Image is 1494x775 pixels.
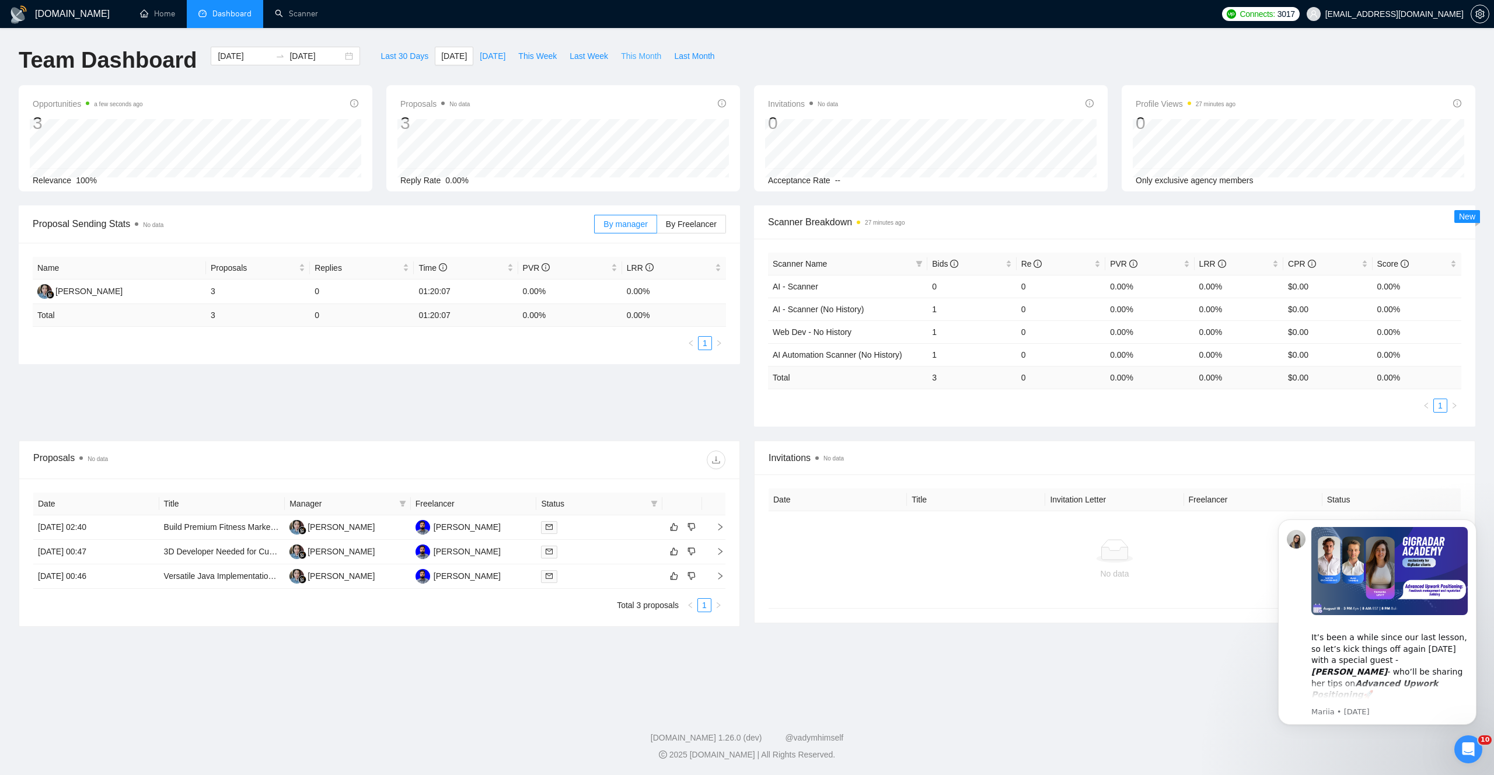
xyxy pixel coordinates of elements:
a: Build Premium Fitness Marketplace (Webflow + Airtable + Memberstack) [164,522,426,532]
a: 3D Developer Needed for Custom 3D Print Product Rendering Software [164,547,424,556]
span: Time [418,263,446,273]
iframe: Intercom live chat [1454,735,1482,763]
span: CPR [1288,259,1315,268]
td: 3D Developer Needed for Custom 3D Print Product Rendering Software [159,540,285,564]
li: Next Page [711,598,725,612]
button: left [1419,399,1433,413]
span: filter [648,495,660,512]
span: info-circle [1085,99,1094,107]
span: right [707,572,724,580]
span: No data [818,101,838,107]
a: 1 [1434,399,1447,412]
a: SL[PERSON_NAME] [289,571,375,580]
button: dislike [685,569,699,583]
img: SL [289,569,304,584]
th: Name [33,257,206,280]
a: AI Automation Scanner (No History) [773,350,902,359]
span: info-circle [439,263,447,271]
div: 3 [400,112,470,134]
a: setting [1471,9,1489,19]
button: Last Week [563,47,615,65]
th: Status [1322,488,1461,511]
td: 3 [927,366,1016,389]
div: [PERSON_NAME] [308,521,375,533]
span: Acceptance Rate [768,176,830,185]
span: Re [1021,259,1042,268]
td: 1 [927,298,1016,320]
span: info-circle [645,263,654,271]
span: like [670,547,678,556]
span: Dashboard [212,9,252,19]
div: No data [778,567,1451,580]
li: 1 [698,336,712,350]
th: Freelancer [411,493,537,515]
img: SL [37,284,52,299]
span: left [1423,402,1430,409]
span: filter [913,255,925,273]
a: HA[PERSON_NAME] [416,522,501,531]
span: info-circle [1308,260,1316,268]
span: info-circle [1401,260,1409,268]
div: 3 [33,112,143,134]
a: Web Dev - No History [773,327,851,337]
span: 100% [76,176,97,185]
time: a few seconds ago [94,101,142,107]
span: This Week [518,50,557,62]
div: [PERSON_NAME] [308,545,375,558]
td: 0 [310,280,414,304]
img: gigradar-bm.png [298,526,306,535]
a: searchScanner [275,9,318,19]
button: setting [1471,5,1489,23]
span: dislike [687,571,696,581]
div: [PERSON_NAME] [434,521,501,533]
a: SL[PERSON_NAME] [37,286,123,295]
td: 01:20:07 [414,280,518,304]
span: -- [835,176,840,185]
img: HA [416,544,430,559]
img: gigradar-bm.png [46,291,54,299]
span: 0.00% [445,176,469,185]
span: right [715,340,722,347]
td: $ 0.00 [1283,366,1372,389]
td: 0.00% [1105,275,1194,298]
img: logo [9,5,28,24]
span: Last 30 Days [381,50,428,62]
button: [DATE] [473,47,512,65]
img: gigradar-bm.png [298,551,306,559]
span: New [1459,212,1475,221]
td: [DATE] 00:47 [33,540,159,564]
td: 0.00% [1195,320,1283,343]
td: Versatile Java Implementation Specialist - KYC Solutions from Code to Cloud [159,564,285,589]
span: Reply Rate [400,176,441,185]
a: Versatile Java Implementation Specialist - KYC Solutions from Code to Cloud [164,571,444,581]
button: right [1447,399,1461,413]
iframe: Intercom notifications message [1261,502,1494,743]
span: Scanner Name [773,259,827,268]
span: Score [1377,259,1409,268]
td: 1 [927,320,1016,343]
span: filter [916,260,923,267]
img: upwork-logo.png [1227,9,1236,19]
span: dislike [687,547,696,556]
img: HA [416,569,430,584]
span: right [1451,402,1458,409]
th: Date [33,493,159,515]
div: [PERSON_NAME] [55,285,123,298]
span: Replies [315,261,400,274]
td: [DATE] 02:40 [33,515,159,540]
span: Only exclusive agency members [1136,176,1254,185]
span: info-circle [1453,99,1461,107]
span: Proposal Sending Stats [33,217,594,231]
td: 0 [1017,320,1105,343]
div: 2025 [DOMAIN_NAME] | All Rights Reserved. [9,749,1485,761]
span: filter [397,495,409,512]
a: AI - Scanner [773,282,818,291]
td: Total [768,366,927,389]
td: 0.00% [1105,298,1194,320]
span: info-circle [718,99,726,107]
